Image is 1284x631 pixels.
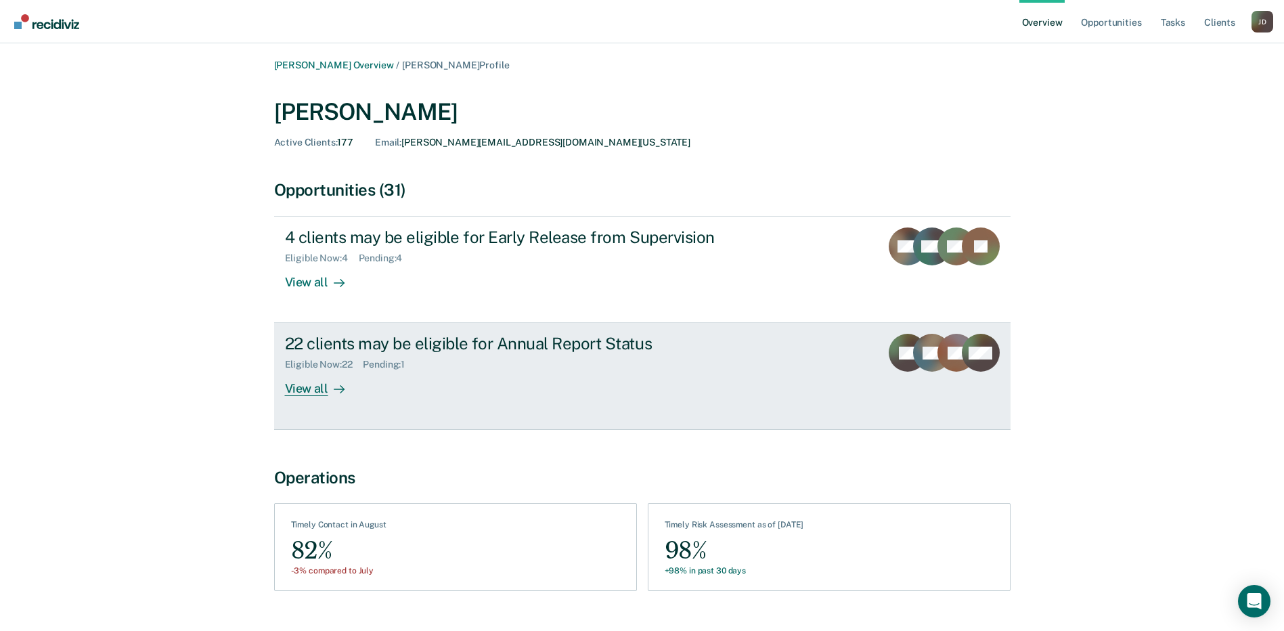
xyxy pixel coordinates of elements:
div: 82% [291,536,386,566]
span: [PERSON_NAME] Profile [402,60,509,70]
div: 22 clients may be eligible for Annual Report Status [285,334,760,353]
span: Email : [375,137,401,148]
div: +98% in past 30 days [665,566,804,575]
a: 22 clients may be eligible for Annual Report StatusEligible Now:22Pending:1View all [274,323,1011,429]
img: Recidiviz [14,14,79,29]
div: View all [285,264,361,290]
div: Pending : 4 [359,253,414,264]
div: J D [1252,11,1273,32]
div: Eligible Now : 4 [285,253,359,264]
div: Timely Contact in August [291,520,386,535]
div: Pending : 1 [363,359,416,370]
span: Active Clients : [274,137,338,148]
div: 4 clients may be eligible for Early Release from Supervision [285,227,760,247]
div: Opportunities (31) [274,180,1011,200]
span: / [393,60,402,70]
div: Eligible Now : 22 [285,359,363,370]
a: [PERSON_NAME] Overview [274,60,394,70]
div: [PERSON_NAME][EMAIL_ADDRESS][DOMAIN_NAME][US_STATE] [375,137,690,148]
div: 98% [665,536,804,566]
div: Operations [274,468,1011,487]
div: View all [285,370,361,397]
div: [PERSON_NAME] [274,98,1011,126]
button: Profile dropdown button [1252,11,1273,32]
div: Timely Risk Assessment as of [DATE] [665,520,804,535]
a: 4 clients may be eligible for Early Release from SupervisionEligible Now:4Pending:4View all [274,216,1011,323]
div: -3% compared to July [291,566,386,575]
div: Open Intercom Messenger [1238,585,1270,617]
div: 177 [274,137,354,148]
